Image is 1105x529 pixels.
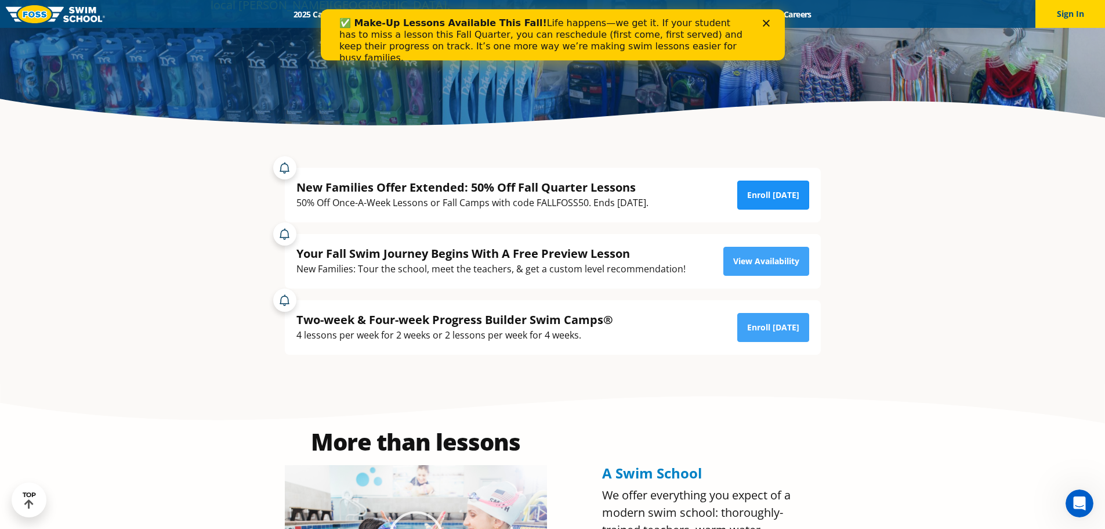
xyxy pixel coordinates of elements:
[356,9,405,20] a: Schools
[321,9,785,60] iframe: Intercom live chat banner
[1066,490,1093,517] iframe: Intercom live chat
[602,463,702,483] span: A Swim School
[614,9,737,20] a: Swim Like [PERSON_NAME]
[285,430,547,454] h2: More than lessons
[6,5,105,23] img: FOSS Swim School Logo
[19,8,427,55] div: Life happens—we get it. If your student has to miss a lesson this Fall Quarter, you can reschedul...
[296,261,686,277] div: New Families: Tour the school, meet the teachers, & get a custom level recommendation!
[405,9,506,20] a: Swim Path® Program
[284,9,356,20] a: 2025 Calendar
[442,10,454,17] div: Close
[296,246,686,261] div: Your Fall Swim Journey Begins With A Free Preview Lesson
[296,312,613,328] div: Two-week & Four-week Progress Builder Swim Camps®
[296,195,648,211] div: 50% Off Once-A-Week Lessons or Fall Camps with code FALLFOSS50. Ends [DATE].
[773,9,821,20] a: Careers
[737,9,773,20] a: Blog
[723,247,809,276] a: View Availability
[296,179,648,195] div: New Families Offer Extended: 50% Off Fall Quarter Lessons
[23,491,36,509] div: TOP
[506,9,614,20] a: About [PERSON_NAME]
[296,328,613,343] div: 4 lessons per week for 2 weeks or 2 lessons per week for 4 weeks.
[737,313,809,342] a: Enroll [DATE]
[19,8,226,19] b: ✅ Make-Up Lessons Available This Fall!
[737,181,809,210] a: Enroll [DATE]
